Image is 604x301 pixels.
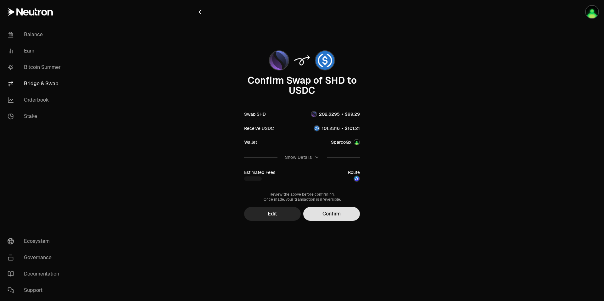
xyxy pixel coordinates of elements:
img: Account Image [354,140,359,145]
a: Support [3,282,68,298]
div: Receive USDC [244,125,274,131]
div: Route [348,169,360,176]
div: Review the above before confirming. Once made, your transaction is irreversible. [244,192,360,202]
button: Show Details [244,149,360,165]
button: SparcoGxAccount Image [331,139,360,145]
div: Swap SHD [244,111,266,117]
img: neutron-astroport logo [354,176,359,181]
img: USDC Logo [316,51,334,70]
div: SparcoGx [331,139,352,145]
a: Earn [3,43,68,59]
a: Balance [3,26,68,43]
a: Documentation [3,266,68,282]
a: Orderbook [3,92,68,108]
a: Bitcoin Summer [3,59,68,75]
a: Stake [3,108,68,125]
img: USDC Logo [314,126,319,131]
img: SHD Logo [311,112,316,117]
img: SHD Logo [270,51,288,70]
button: Edit [244,207,301,221]
img: SparcoGx [586,6,598,18]
a: Bridge & Swap [3,75,68,92]
button: Confirm [303,207,360,221]
div: Estimated Fees [244,169,275,176]
a: Governance [3,249,68,266]
div: Show Details [285,154,312,160]
div: Wallet [244,139,257,145]
a: Ecosystem [3,233,68,249]
div: Confirm Swap of SHD to USDC [244,75,360,96]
